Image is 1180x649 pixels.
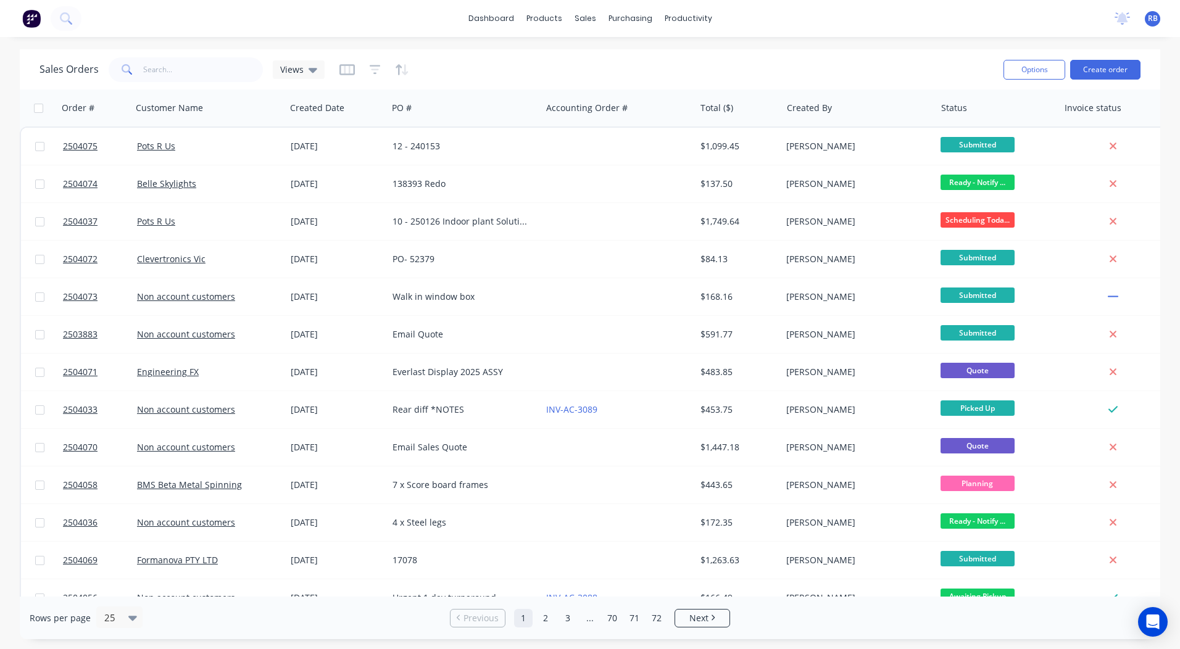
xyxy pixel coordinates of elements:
[700,215,773,228] div: $1,749.64
[63,366,98,378] span: 2504071
[63,592,98,604] span: 2504056
[581,609,599,627] a: Jump forward
[625,609,644,627] a: Page 71
[291,291,383,303] div: [DATE]
[63,479,98,491] span: 2504058
[786,592,923,604] div: [PERSON_NAME]
[700,554,773,566] div: $1,263.63
[136,102,203,114] div: Customer Name
[291,215,383,228] div: [DATE]
[1003,60,1065,80] button: Options
[393,403,530,416] div: Rear diff *NOTES
[63,291,98,303] span: 2504073
[22,9,41,28] img: Factory
[700,592,773,604] div: $166.49
[941,400,1015,416] span: Picked Up
[445,609,735,627] ul: Pagination
[786,403,923,416] div: [PERSON_NAME]
[700,479,773,491] div: $443.65
[137,479,242,490] a: BMS Beta Metal Spinning
[63,516,98,529] span: 2504036
[941,175,1015,190] span: Ready - Notify ...
[393,516,530,529] div: 4 x Steel legs
[941,551,1015,566] span: Submitted
[786,291,923,303] div: [PERSON_NAME]
[63,554,98,566] span: 2504069
[675,612,729,624] a: Next page
[700,403,773,416] div: $453.75
[393,140,530,152] div: 12 - 240153
[941,250,1015,265] span: Submitted
[941,589,1015,604] span: Awaiting Pickup
[514,609,533,627] a: Page 1 is your current page
[393,441,530,453] div: Email Sales Quote
[137,592,235,603] a: Non account customers
[700,441,773,453] div: $1,447.18
[463,612,499,624] span: Previous
[137,253,206,265] a: Clevertronics Vic
[393,215,530,228] div: 10 - 250126 Indoor plant Solutions
[700,253,773,265] div: $84.13
[559,609,577,627] a: Page 3
[941,476,1015,491] span: Planning
[137,178,196,189] a: Belle Skylights
[941,438,1015,453] span: Quote
[291,403,383,416] div: [DATE]
[63,278,137,315] a: 2504073
[700,102,733,114] div: Total ($)
[941,513,1015,529] span: Ready - Notify ...
[291,140,383,152] div: [DATE]
[63,165,137,202] a: 2504074
[1065,102,1121,114] div: Invoice status
[63,140,98,152] span: 2504075
[941,212,1015,228] span: Scheduling Toda...
[393,178,530,190] div: 138393 Redo
[451,612,505,624] a: Previous page
[63,241,137,278] a: 2504072
[393,328,530,341] div: Email Quote
[63,203,137,240] a: 2504037
[546,592,597,603] a: INV-AC-3088
[393,554,530,566] div: 17078
[291,253,383,265] div: [DATE]
[941,137,1015,152] span: Submitted
[700,366,773,378] div: $483.85
[602,9,659,28] div: purchasing
[137,441,235,453] a: Non account customers
[603,609,621,627] a: Page 70
[291,592,383,604] div: [DATE]
[137,328,235,340] a: Non account customers
[393,291,530,303] div: Walk in window box
[393,253,530,265] div: PO- 52379
[291,178,383,190] div: [DATE]
[786,140,923,152] div: [PERSON_NAME]
[63,328,98,341] span: 2503883
[30,612,91,624] span: Rows per page
[700,291,773,303] div: $168.16
[786,253,923,265] div: [PERSON_NAME]
[137,516,235,528] a: Non account customers
[1138,607,1168,637] div: Open Intercom Messenger
[786,479,923,491] div: [PERSON_NAME]
[63,353,137,391] a: 2504071
[659,9,718,28] div: productivity
[280,63,304,76] span: Views
[291,366,383,378] div: [DATE]
[63,215,98,228] span: 2504037
[786,441,923,453] div: [PERSON_NAME]
[137,215,175,227] a: Pots R Us
[568,9,602,28] div: sales
[137,291,235,302] a: Non account customers
[393,479,530,491] div: 7 x Score board frames
[290,102,344,114] div: Created Date
[941,363,1015,378] span: Quote
[39,64,99,75] h1: Sales Orders
[787,102,832,114] div: Created By
[63,128,137,165] a: 2504075
[786,178,923,190] div: [PERSON_NAME]
[1148,13,1158,24] span: RB
[700,178,773,190] div: $137.50
[689,612,708,624] span: Next
[137,366,199,378] a: Engineering FX
[536,609,555,627] a: Page 2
